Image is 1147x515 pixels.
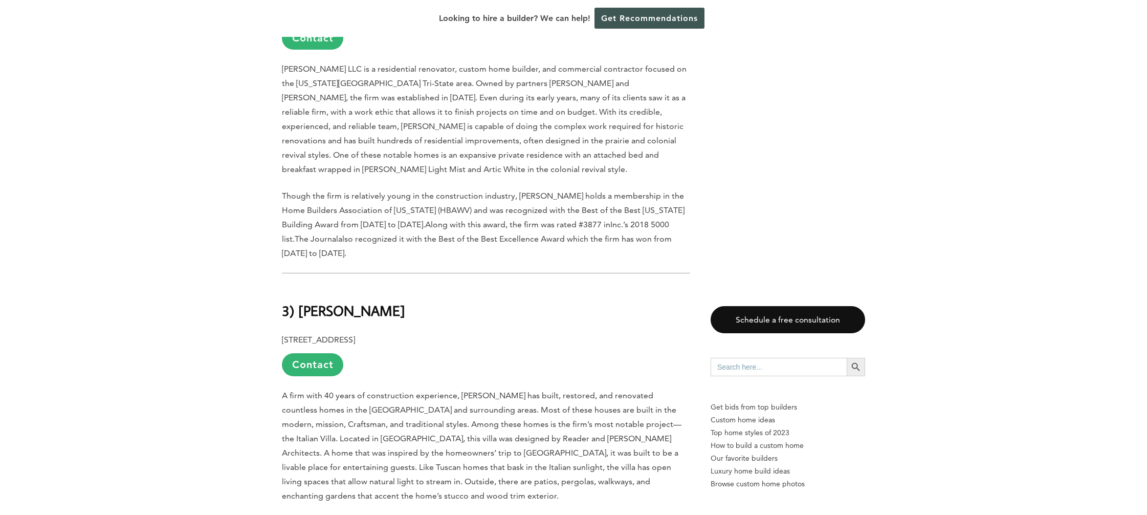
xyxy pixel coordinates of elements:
[295,234,338,244] span: The Journal
[610,220,621,229] span: Inc
[711,401,865,414] p: Get bids from top builders
[711,478,865,490] a: Browse custom home photos
[711,439,865,452] a: How to build a custom home
[282,302,405,319] b: 3) [PERSON_NAME]
[711,465,865,478] a: Luxury home build ideas
[711,414,865,426] a: Custom home ideas
[850,361,862,373] svg: Search
[711,306,865,333] a: Schedule a free consultation
[711,452,865,465] a: Our favorite builders
[282,335,355,345] b: [STREET_ADDRESS]
[711,426,865,439] a: Top home styles of 2023
[282,234,672,258] span: also recognized it with the Best of the Best Excellence Award which the firm has won from [DATE] ...
[282,64,687,174] span: [PERSON_NAME] LLC is a residential renovator, custom home builder, and commercial contractor focu...
[282,353,343,376] a: Contact
[282,27,343,50] a: Contact
[594,8,704,29] a: Get Recommendations
[951,441,1135,503] iframe: Drift Widget Chat Controller
[282,191,685,229] span: Though the firm is relatively young in the construction industry, [PERSON_NAME] holds a membershi...
[711,358,847,376] input: Search here...
[282,391,681,501] span: A firm with 40 years of construction experience, [PERSON_NAME] has built, restored, and renovated...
